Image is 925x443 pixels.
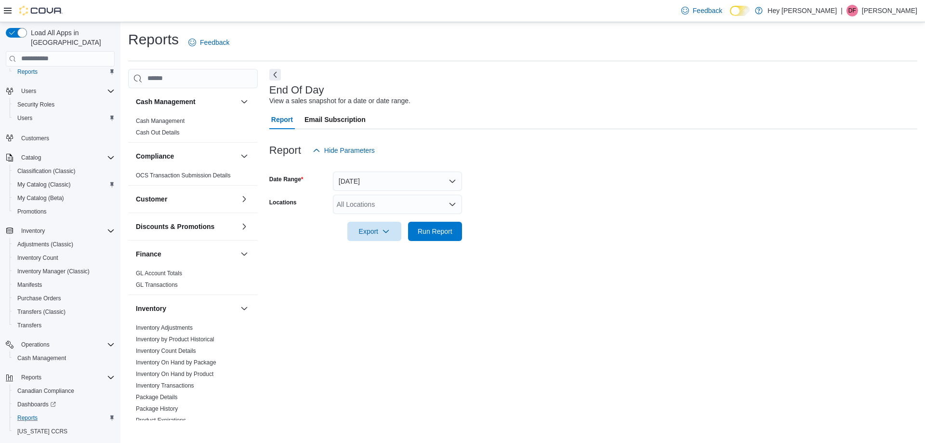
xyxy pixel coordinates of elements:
button: [DATE] [333,172,462,191]
a: Feedback [185,33,233,52]
span: Run Report [418,227,452,236]
span: Classification (Classic) [13,165,115,177]
span: Package Details [136,393,178,401]
button: Catalog [2,151,119,164]
span: DF [848,5,856,16]
button: Reports [17,372,45,383]
a: Classification (Classic) [13,165,79,177]
span: Customers [17,132,115,144]
span: Hide Parameters [324,146,375,155]
span: Inventory by Product Historical [136,336,214,343]
a: Cash Management [13,352,70,364]
button: Adjustments (Classic) [10,238,119,251]
span: Operations [17,339,115,350]
a: Transfers [13,320,45,331]
a: Inventory Count Details [136,348,196,354]
span: Promotions [17,208,47,215]
span: Transfers (Classic) [13,306,115,318]
h3: Discounts & Promotions [136,222,214,231]
span: Inventory [17,225,115,237]
a: Package Details [136,394,178,401]
input: Dark Mode [730,6,750,16]
span: My Catalog (Beta) [17,194,64,202]
button: Finance [238,248,250,260]
span: Dashboards [13,399,115,410]
div: Finance [128,268,258,295]
a: Inventory Transactions [136,382,194,389]
button: My Catalog (Classic) [10,178,119,191]
span: Catalog [21,154,41,161]
span: Inventory Count [17,254,58,262]
span: Manifests [17,281,42,289]
button: Inventory Manager (Classic) [10,265,119,278]
span: Purchase Orders [13,293,115,304]
button: Cash Management [238,96,250,107]
button: Finance [136,249,237,259]
a: Product Expirations [136,417,186,424]
button: Reports [10,65,119,79]
span: Promotions [13,206,115,217]
span: Users [17,114,32,122]
button: Operations [17,339,53,350]
a: Inventory Count [13,252,62,264]
span: Inventory On Hand by Package [136,359,216,366]
a: Canadian Compliance [13,385,78,397]
span: Transfers [13,320,115,331]
span: Users [17,85,115,97]
span: Cash Out Details [136,129,180,136]
a: Users [13,112,36,124]
p: | [841,5,843,16]
span: Classification (Classic) [17,167,76,175]
span: Adjustments (Classic) [13,239,115,250]
button: Hide Parameters [309,141,379,160]
span: Export [353,222,396,241]
span: Washington CCRS [13,426,115,437]
span: [US_STATE] CCRS [17,428,67,435]
span: Security Roles [17,101,54,108]
a: Package History [136,405,178,412]
span: Catalog [17,152,115,163]
p: [PERSON_NAME] [862,5,917,16]
label: Locations [269,199,297,206]
span: Reports [21,374,41,381]
button: Inventory [17,225,49,237]
span: Reports [17,372,115,383]
span: GL Transactions [136,281,178,289]
a: Adjustments (Classic) [13,239,77,250]
a: Inventory On Hand by Package [136,359,216,366]
span: Dashboards [17,401,56,408]
a: [US_STATE] CCRS [13,426,71,437]
a: GL Account Totals [136,270,182,277]
span: Canadian Compliance [17,387,74,395]
h3: Cash Management [136,97,196,107]
button: Inventory Count [10,251,119,265]
span: Inventory On Hand by Product [136,370,213,378]
span: Inventory Count [13,252,115,264]
span: Cash Management [136,117,185,125]
span: Cash Management [13,352,115,364]
button: Promotions [10,205,119,218]
button: Inventory [2,224,119,238]
span: Users [21,87,36,95]
a: My Catalog (Classic) [13,179,75,190]
a: Dashboards [13,399,60,410]
span: Cash Management [17,354,66,362]
span: Security Roles [13,99,115,110]
h1: Reports [128,30,179,49]
button: Manifests [10,278,119,292]
a: Reports [13,412,41,424]
a: Security Roles [13,99,58,110]
button: Canadian Compliance [10,384,119,398]
span: Feedback [693,6,722,15]
div: View a sales snapshot for a date or date range. [269,96,410,106]
button: Inventory [238,303,250,314]
button: Classification (Classic) [10,164,119,178]
span: Reports [13,412,115,424]
a: Inventory Adjustments [136,324,193,331]
h3: Compliance [136,151,174,161]
div: Cash Management [128,115,258,142]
